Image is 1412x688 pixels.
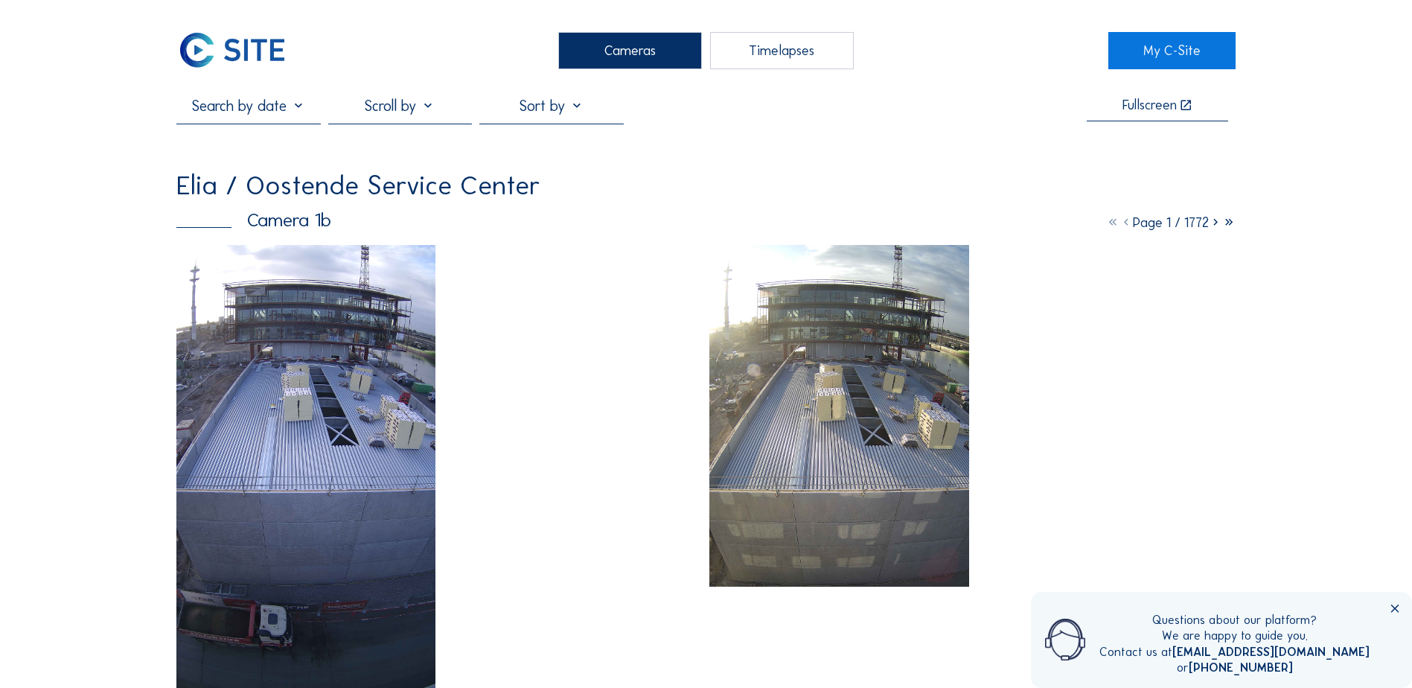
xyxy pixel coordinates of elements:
[176,32,304,69] a: C-SITE Logo
[1099,644,1370,660] div: Contact us at
[176,32,287,69] img: C-SITE Logo
[1172,645,1370,659] a: [EMAIL_ADDRESS][DOMAIN_NAME]
[558,32,702,69] div: Cameras
[1099,660,1370,675] div: or
[176,172,540,199] div: Elia / Oostende Service Center
[710,32,854,69] div: Timelapses
[1099,612,1370,628] div: Questions about our platform?
[1133,214,1209,231] span: Page 1 / 1772
[176,97,320,115] input: Search by date 󰅀
[1045,612,1085,667] img: operator
[1122,98,1177,112] div: Fullscreen
[1108,32,1236,69] a: My C-Site
[1189,660,1293,675] a: [PHONE_NUMBER]
[176,211,331,229] div: Camera 1b
[1099,628,1370,643] div: We are happy to guide you.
